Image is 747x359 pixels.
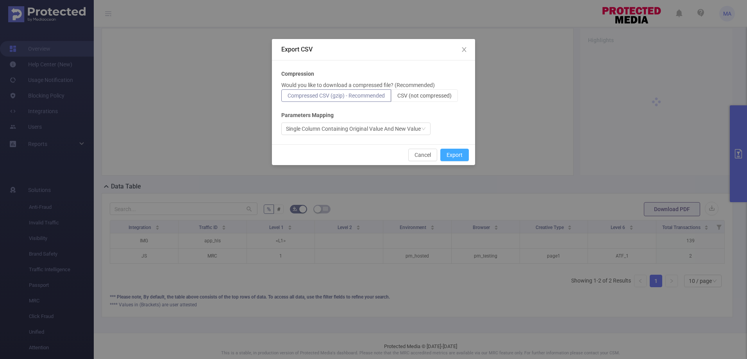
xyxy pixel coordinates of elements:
b: Compression [281,70,314,78]
span: CSV (not compressed) [397,92,452,99]
span: Compressed CSV (gzip) - Recommended [288,92,385,99]
p: Would you like to download a compressed file? (Recommended) [281,81,435,89]
div: Export CSV [281,45,466,54]
button: Cancel [408,149,437,161]
i: icon: close [461,46,467,53]
button: Close [453,39,475,61]
button: Export [440,149,469,161]
b: Parameters Mapping [281,111,334,119]
i: icon: down [421,126,426,132]
div: Single Column Containing Original Value And New Value [286,123,421,135]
